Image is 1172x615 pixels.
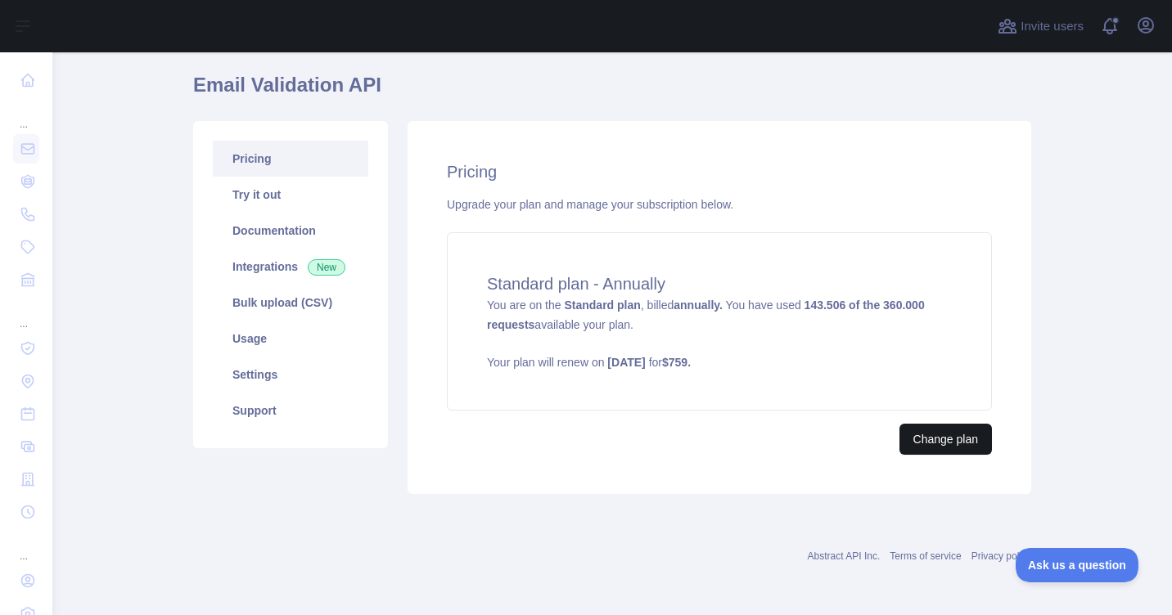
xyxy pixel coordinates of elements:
a: Terms of service [890,550,961,562]
a: Integrations New [213,249,368,285]
h4: Standard plan - Annually [487,272,952,295]
button: Invite users [994,13,1087,39]
button: Change plan [899,424,992,455]
div: ... [13,298,39,330]
h1: Email Validation API [193,72,1031,111]
a: Privacy policy [971,550,1031,562]
div: Upgrade your plan and manage your subscription below. [447,196,992,213]
p: Your plan will renew on for [487,354,952,370]
span: New [308,259,345,276]
div: ... [13,530,39,563]
a: Try it out [213,177,368,213]
h2: Pricing [447,160,992,183]
span: Invite users [1021,17,1084,36]
a: Usage [213,321,368,357]
div: ... [13,98,39,131]
strong: 143.506 of the 360.000 requests [487,299,925,331]
strong: Standard plan [564,299,640,312]
a: Settings [213,357,368,393]
iframe: Toggle Customer Support [1016,548,1139,582]
a: Support [213,393,368,429]
span: You are on the , billed You have used available your plan. [487,299,952,370]
a: Documentation [213,213,368,249]
strong: $ 759 . [662,356,691,369]
strong: annually. [674,299,723,312]
strong: [DATE] [607,356,645,369]
a: Pricing [213,141,368,177]
a: Abstract API Inc. [808,550,881,562]
a: Bulk upload (CSV) [213,285,368,321]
